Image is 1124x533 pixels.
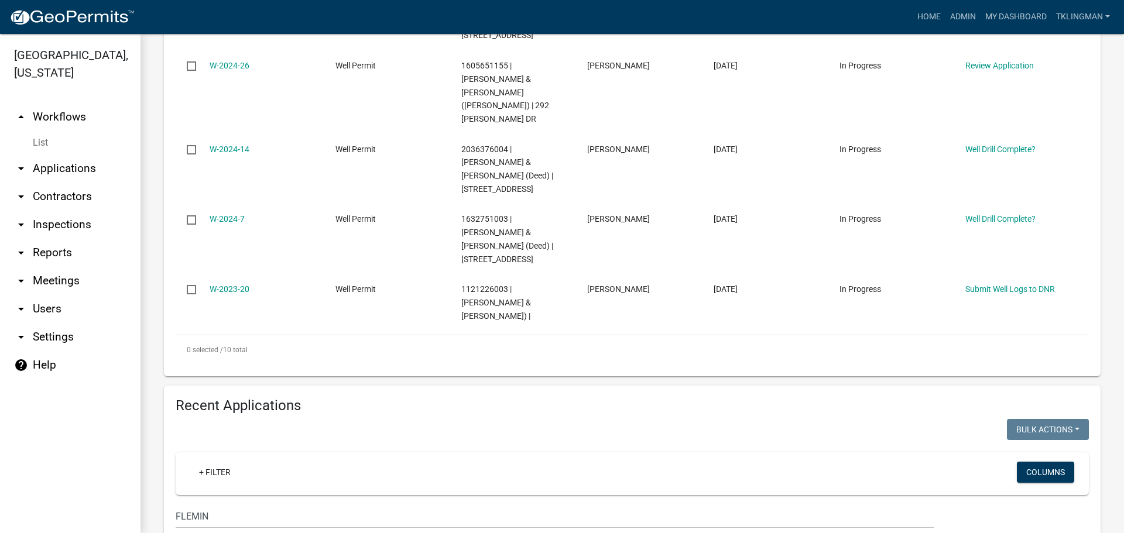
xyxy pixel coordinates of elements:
span: James A Handke [587,284,650,294]
span: 1632751003 | ALLYN WILLIAM L & JOY R (Deed) | 299 RIVER VIEW RD [461,214,553,263]
i: help [14,358,28,372]
a: Home [913,6,945,28]
a: Review Application [965,61,1034,70]
span: 1121226003 | BERNS PAUL T & BERNS LEVI J (Deed) | [461,284,531,321]
a: Well Drill Complete? [965,214,1036,223]
a: Submit Well Logs to DNR [965,284,1055,294]
span: William Lawrence Allyn [587,214,650,223]
button: Bulk Actions [1007,419,1089,440]
a: tklingman [1051,6,1115,28]
span: 1605651155 | HEALY PATRICK A & HAYLEE (Deed) | 292 ABEL DR [461,61,549,123]
span: Amanda Tiedt [587,145,650,154]
span: In Progress [839,61,881,70]
i: arrow_drop_up [14,110,28,124]
a: My Dashboard [981,6,1051,28]
span: In Progress [839,145,881,154]
span: 2036376004 | MCCORMICK MARY & DWIGHT (Deed) | 39873 LUMBER RD [461,145,553,194]
i: arrow_drop_down [14,190,28,204]
span: 06/16/2023 [714,284,738,294]
a: + Filter [190,462,240,483]
a: W-2024-14 [210,145,249,154]
i: arrow_drop_down [14,161,28,176]
span: In Progress [839,214,881,223]
a: Well Drill Complete? [965,145,1036,154]
span: 04/16/2024 [714,214,738,223]
input: Search for applications [176,504,934,528]
button: Columns [1017,462,1074,483]
i: arrow_drop_down [14,330,28,344]
span: Patrick Healy [587,61,650,70]
h4: Recent Applications [176,397,1089,414]
span: 08/09/2024 [714,145,738,154]
span: Well Permit [335,214,376,223]
a: W-2023-20 [210,284,249,294]
span: Well Permit [335,145,376,154]
div: 10 total [176,335,1089,364]
a: W-2024-7 [210,214,245,223]
a: Admin [945,6,981,28]
i: arrow_drop_down [14,218,28,232]
i: arrow_drop_down [14,246,28,260]
span: 0 selected / [187,346,223,354]
a: W-2024-26 [210,61,249,70]
span: In Progress [839,284,881,294]
span: Well Permit [335,61,376,70]
span: Well Permit [335,284,376,294]
i: arrow_drop_down [14,274,28,288]
i: arrow_drop_down [14,302,28,316]
span: 09/26/2024 [714,61,738,70]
